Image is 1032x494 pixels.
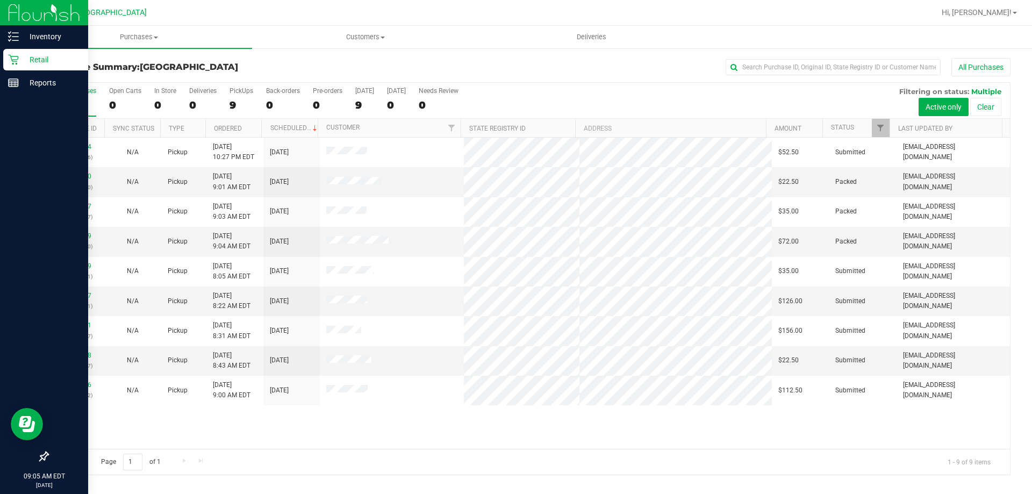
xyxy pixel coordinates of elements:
[778,355,799,366] span: $22.50
[127,177,139,187] button: N/A
[213,231,250,252] span: [DATE] 9:04 AM EDT
[443,119,461,137] a: Filter
[127,356,139,364] span: Not Applicable
[127,207,139,215] span: Not Applicable
[903,291,1004,311] span: [EMAIL_ADDRESS][DOMAIN_NAME]
[253,32,478,42] span: Customers
[127,178,139,185] span: Not Applicable
[61,321,91,329] a: 11841741
[951,58,1010,76] button: All Purchases
[168,385,188,396] span: Pickup
[387,99,406,111] div: 0
[270,206,289,217] span: [DATE]
[778,326,802,336] span: $156.00
[270,296,289,306] span: [DATE]
[61,173,91,180] a: 11841500
[419,87,458,95] div: Needs Review
[11,408,43,440] iframe: Resource center
[109,99,141,111] div: 0
[252,26,478,48] a: Customers
[562,32,621,42] span: Deliveries
[835,147,865,157] span: Submitted
[154,99,176,111] div: 0
[213,261,250,282] span: [DATE] 8:05 AM EDT
[168,147,188,157] span: Pickup
[831,124,854,131] a: Status
[213,202,250,222] span: [DATE] 9:03 AM EDT
[127,386,139,394] span: Not Applicable
[127,297,139,305] span: Not Applicable
[478,26,705,48] a: Deliveries
[387,87,406,95] div: [DATE]
[127,385,139,396] button: N/A
[266,99,300,111] div: 0
[355,87,374,95] div: [DATE]
[168,237,188,247] span: Pickup
[127,238,139,245] span: Not Applicable
[903,171,1004,192] span: [EMAIL_ADDRESS][DOMAIN_NAME]
[898,125,952,132] a: Last Updated By
[726,59,941,75] input: Search Purchase ID, Original ID, State Registry ID or Customer Name...
[73,8,147,17] span: [GEOGRAPHIC_DATA]
[313,87,342,95] div: Pre-orders
[127,266,139,276] button: N/A
[835,266,865,276] span: Submitted
[213,291,250,311] span: [DATE] 8:22 AM EDT
[778,266,799,276] span: $35.00
[92,454,169,470] span: Page of 1
[903,202,1004,222] span: [EMAIL_ADDRESS][DOMAIN_NAME]
[778,385,802,396] span: $112.50
[775,125,801,132] a: Amount
[168,326,188,336] span: Pickup
[61,292,91,299] a: 11841707
[113,125,154,132] a: Sync Status
[213,142,254,162] span: [DATE] 10:27 PM EDT
[942,8,1012,17] span: Hi, [PERSON_NAME]!
[61,262,91,270] a: 11841669
[19,53,83,66] p: Retail
[5,471,83,481] p: 09:05 AM EDT
[168,355,188,366] span: Pickup
[355,99,374,111] div: 9
[872,119,890,137] a: Filter
[326,124,360,131] a: Customer
[127,326,139,336] button: N/A
[266,87,300,95] div: Back-orders
[835,177,857,187] span: Packed
[270,266,289,276] span: [DATE]
[189,87,217,95] div: Deliveries
[835,296,865,306] span: Submitted
[899,87,969,96] span: Filtering on status:
[26,32,252,42] span: Purchases
[109,87,141,95] div: Open Carts
[8,77,19,88] inline-svg: Reports
[19,76,83,89] p: Reports
[19,30,83,43] p: Inventory
[127,147,139,157] button: N/A
[230,87,253,95] div: PickUps
[939,454,999,470] span: 1 - 9 of 9 items
[270,385,289,396] span: [DATE]
[270,124,319,132] a: Scheduled
[154,87,176,95] div: In Store
[313,99,342,111] div: 0
[26,26,252,48] a: Purchases
[61,203,91,210] a: 11841527
[47,62,368,72] h3: Purchase Summary:
[903,261,1004,282] span: [EMAIL_ADDRESS][DOMAIN_NAME]
[189,99,217,111] div: 0
[903,320,1004,341] span: [EMAIL_ADDRESS][DOMAIN_NAME]
[835,355,865,366] span: Submitted
[778,147,799,157] span: $52.50
[971,87,1001,96] span: Multiple
[169,125,184,132] a: Type
[8,54,19,65] inline-svg: Retail
[213,380,250,400] span: [DATE] 9:00 AM EDT
[213,350,250,371] span: [DATE] 8:43 AM EDT
[214,125,242,132] a: Ordered
[8,31,19,42] inline-svg: Inventory
[270,147,289,157] span: [DATE]
[140,62,238,72] span: [GEOGRAPHIC_DATA]
[61,352,91,359] a: 11841778
[903,380,1004,400] span: [EMAIL_ADDRESS][DOMAIN_NAME]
